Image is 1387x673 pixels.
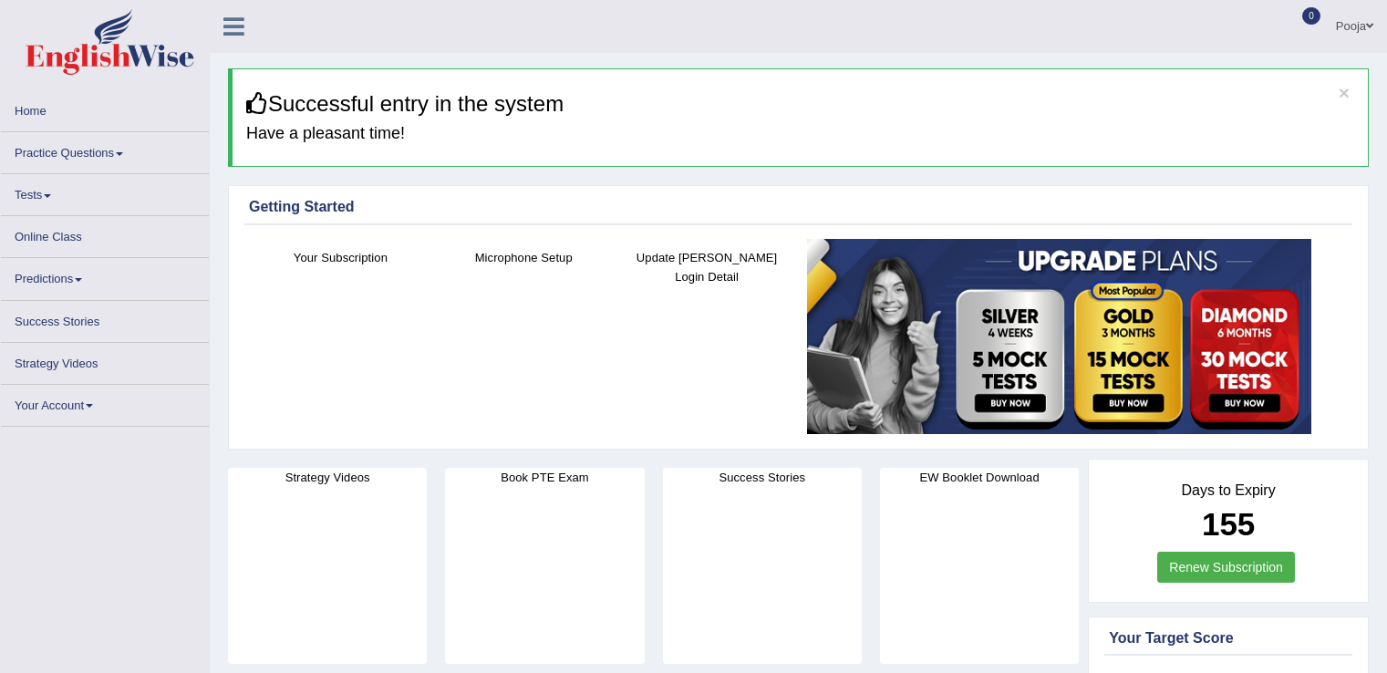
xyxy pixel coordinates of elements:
[258,248,423,267] h4: Your Subscription
[807,239,1311,434] img: small5.jpg
[445,468,644,487] h4: Book PTE Exam
[625,248,790,286] h4: Update [PERSON_NAME] Login Detail
[1109,482,1348,499] h4: Days to Expiry
[1302,7,1320,25] span: 0
[1,301,209,336] a: Success Stories
[246,92,1354,116] h3: Successful entry in the system
[1,343,209,378] a: Strategy Videos
[1,216,209,252] a: Online Class
[1,174,209,210] a: Tests
[1109,627,1348,649] div: Your Target Score
[1339,83,1350,102] button: ×
[1,132,209,168] a: Practice Questions
[246,125,1354,143] h4: Have a pleasant time!
[228,468,427,487] h4: Strategy Videos
[880,468,1079,487] h4: EW Booklet Download
[1,90,209,126] a: Home
[1157,552,1295,583] a: Renew Subscription
[1202,506,1255,542] b: 155
[249,196,1348,218] div: Getting Started
[1,258,209,294] a: Predictions
[663,468,862,487] h4: Success Stories
[441,248,606,267] h4: Microphone Setup
[1,385,209,420] a: Your Account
